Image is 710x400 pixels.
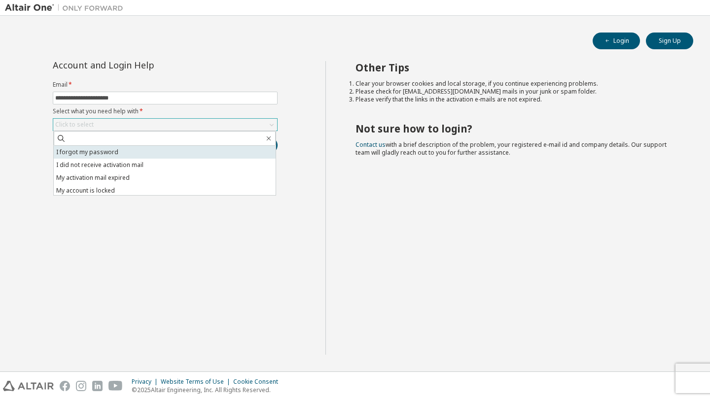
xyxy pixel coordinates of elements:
label: Select what you need help with [53,107,278,115]
button: Login [593,33,640,49]
div: Click to select [53,119,277,131]
li: Clear your browser cookies and local storage, if you continue experiencing problems. [355,80,676,88]
h2: Not sure how to login? [355,122,676,135]
div: Click to select [55,121,94,129]
img: altair_logo.svg [3,381,54,391]
a: Contact us [355,140,386,149]
div: Cookie Consent [233,378,284,386]
li: I forgot my password [54,146,276,159]
img: instagram.svg [76,381,86,391]
span: with a brief description of the problem, your registered e-mail id and company details. Our suppo... [355,140,667,157]
img: facebook.svg [60,381,70,391]
button: Sign Up [646,33,693,49]
li: Please verify that the links in the activation e-mails are not expired. [355,96,676,103]
img: Altair One [5,3,128,13]
p: © 2025 Altair Engineering, Inc. All Rights Reserved. [132,386,284,394]
div: Account and Login Help [53,61,233,69]
img: linkedin.svg [92,381,103,391]
label: Email [53,81,278,89]
li: Please check for [EMAIL_ADDRESS][DOMAIN_NAME] mails in your junk or spam folder. [355,88,676,96]
h2: Other Tips [355,61,676,74]
div: Website Terms of Use [161,378,233,386]
div: Privacy [132,378,161,386]
img: youtube.svg [108,381,123,391]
